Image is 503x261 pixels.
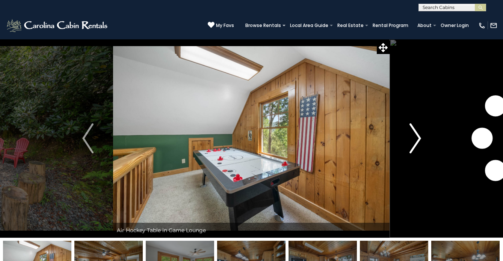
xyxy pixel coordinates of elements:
[113,223,390,238] div: Air Hockey Table in Game Lounge
[242,20,285,31] a: Browse Rentals
[369,20,412,31] a: Rental Program
[6,18,110,33] img: White-1-2.png
[490,22,497,29] img: mail-regular-white.png
[334,20,367,31] a: Real Estate
[62,39,113,238] button: Previous
[208,21,234,29] a: My Favs
[437,20,473,31] a: Owner Login
[478,22,486,29] img: phone-regular-white.png
[390,39,441,238] button: Next
[286,20,332,31] a: Local Area Guide
[82,123,94,153] img: arrow
[414,20,435,31] a: About
[216,22,234,29] span: My Favs
[409,123,421,153] img: arrow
